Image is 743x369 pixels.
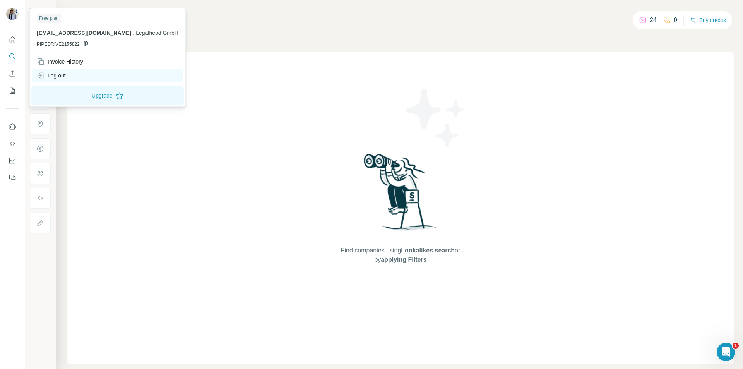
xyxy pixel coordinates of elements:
[37,14,61,23] div: Free plan
[6,84,19,98] button: My lists
[6,120,19,134] button: Use Surfe on LinkedIn
[133,30,134,36] span: .
[381,256,426,263] span: applying Filters
[6,137,19,151] button: Use Surfe API
[717,343,735,361] iframe: Intercom live chat
[401,247,455,254] span: Lookalikes search
[733,343,739,349] span: 1
[31,86,184,105] button: Upgrade
[690,15,726,26] button: Buy credits
[339,246,462,264] span: Find companies using or by
[674,15,677,25] p: 0
[37,41,80,48] span: PIPEDRIVE2155822
[6,67,19,81] button: Enrich CSV
[136,30,178,36] span: Legalhead GmbH
[24,5,56,16] button: Show
[37,58,83,65] div: Invoice History
[650,15,657,25] p: 24
[360,152,441,238] img: Surfe Illustration - Woman searching with binoculars
[37,72,66,79] div: Log out
[6,33,19,46] button: Quick start
[6,8,19,20] img: Avatar
[37,30,131,36] span: [EMAIL_ADDRESS][DOMAIN_NAME]
[6,50,19,64] button: Search
[67,9,734,20] h4: Search
[6,154,19,168] button: Dashboard
[6,171,19,185] button: Feedback
[401,83,470,153] img: Surfe Illustration - Stars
